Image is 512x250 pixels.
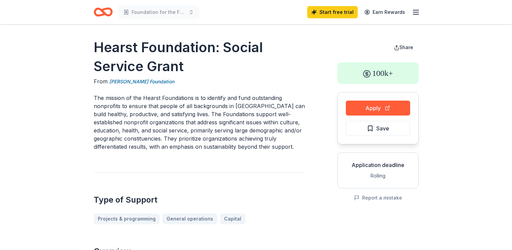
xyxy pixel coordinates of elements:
a: Earn Rewards [360,6,409,18]
a: Projects & programming [94,213,160,224]
button: Share [388,41,419,54]
button: Report a mistake [354,194,402,202]
a: Start free trial [307,6,358,18]
a: General operations [162,213,217,224]
span: Foundation for the Future [132,8,186,16]
div: Application deadline [343,161,413,169]
span: Save [376,124,389,133]
button: Foundation for the Future [118,5,199,19]
button: Apply [346,101,410,116]
h1: Hearst Foundation: Social Service Grant [94,38,305,76]
button: Save [346,121,410,136]
div: From [94,77,305,86]
div: 100k+ [337,62,419,84]
span: Share [399,44,413,50]
a: Home [94,4,113,20]
a: Capital [220,213,245,224]
a: [PERSON_NAME] Foundation [109,78,174,86]
p: The mission of the Hearst Foundations is to identify and fund outstanding nonprofits to ensure th... [94,94,305,151]
div: Rolling [343,172,413,180]
h2: Type of Support [94,194,305,205]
